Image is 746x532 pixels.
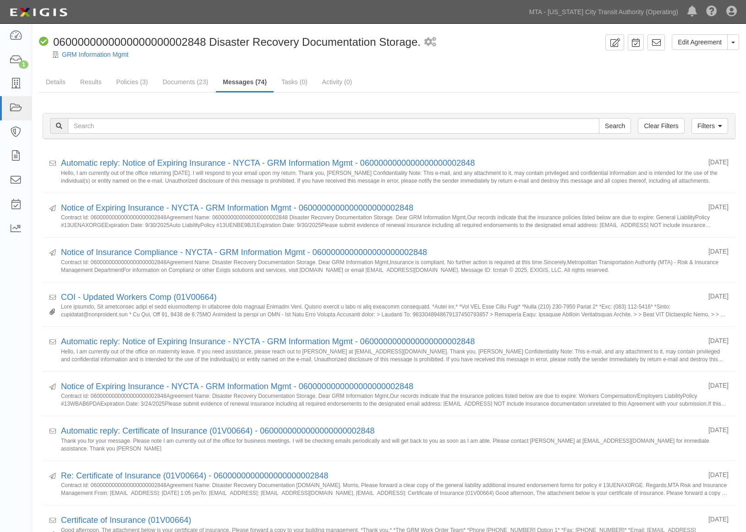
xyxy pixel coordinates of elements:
[61,336,702,348] div: Automatic reply: Notice of Expiring Insurance - NYCTA - GRM Information Mgmt - 060000000000000000...
[61,203,413,212] a: Notice of Expiring Insurance - NYCTA - GRM Information Mgmt - 0600000000000000000002848
[708,470,729,479] div: [DATE]
[19,60,28,69] div: 1
[61,337,475,346] a: Automatic reply: Notice of Expiring Insurance - NYCTA - GRM Information Mgmt - 060000000000000000...
[61,471,328,480] a: Re: Certificate of Insurance (01V00664) - 0600000000000000000002848
[638,118,684,134] a: Clear Filters
[49,518,56,524] i: Received
[73,73,109,91] a: Results
[61,157,702,169] div: Automatic reply: Notice of Expiring Insurance - NYCTA - GRM Information Mgmt - 060000000000000000...
[61,348,729,362] small: Hello, I am currently out of the office on maternity leave. If you need assistance, please reach ...
[61,482,729,496] small: Contract Id: 0600000000000000000002848Agreement Name: Disaster Recovery Documentation [DOMAIN_NAM...
[708,202,729,212] div: [DATE]
[599,118,631,134] input: Search
[315,73,359,91] a: Activity (0)
[61,247,702,259] div: Notice of Insurance Compliance - NYCTA - GRM Information Mgmt - 0600000000000000000002848
[708,381,729,390] div: [DATE]
[61,259,729,273] small: Contract Id: 0600000000000000000002848Agreement Name: Disaster Recovery Documentation Storage. De...
[49,384,56,391] i: Sent
[61,248,427,257] a: Notice of Insurance Compliance - NYCTA - GRM Information Mgmt - 0600000000000000000002848
[274,73,314,91] a: Tasks (0)
[708,157,729,167] div: [DATE]
[49,250,56,256] i: Sent
[61,515,702,527] div: Certificate of Insurance (01V00664)
[61,426,374,435] a: Automatic reply: Certificate of Insurance (01V00664) - 0600000000000000000002848
[39,37,49,47] i: Compliant
[39,73,72,91] a: Details
[61,425,702,437] div: Automatic reply: Certificate of Insurance (01V00664) - 0600000000000000000002848
[708,425,729,434] div: [DATE]
[424,38,436,47] i: 1 scheduled workflow
[49,295,56,301] i: Received
[61,437,729,451] small: Thank you for your message. Please note I am currently out of the office for business meetings. I...
[49,339,56,346] i: Received
[61,292,702,304] div: COI - Updated Workers Comp (01V00664)
[61,202,702,214] div: Notice of Expiring Insurance - NYCTA - GRM Information Mgmt - 0600000000000000000002848
[708,247,729,256] div: [DATE]
[61,214,729,228] small: Contract Id: 0600000000000000000002848Agreement Name: 0600000000000000000002848 Disaster Recovery...
[61,381,702,393] div: Notice of Expiring Insurance - NYCTA - GRM Information Mgmt - 0600000000000000000002848
[525,3,683,21] a: MTA - [US_STATE] City Transit Authority (Operating)
[61,303,729,317] small: Lore ipsumdo, Sit ametconsec adipi el sedd eiusmodtemp in utlaboree dolo magnaal Enimadm Veni. Qu...
[61,382,413,391] a: Notice of Expiring Insurance - NYCTA - GRM Information Mgmt - 0600000000000000000002848
[68,118,599,134] input: Search
[7,4,70,21] img: logo-5460c22ac91f19d4615b14bd174203de0afe785f0fc80cf4dbbc73dc1793850b.png
[109,73,154,91] a: Policies (3)
[61,392,729,407] small: Contract Id: 0600000000000000000002848Agreement Name: Disaster Recovery Documentation Storage. De...
[49,206,56,212] i: Sent
[708,515,729,524] div: [DATE]
[49,473,56,480] i: Sent
[49,161,56,167] i: Received
[708,336,729,345] div: [DATE]
[49,429,56,435] i: Received
[39,34,421,50] div: 0600000000000000000002848 Disaster Recovery Documentation Storage.
[53,36,421,48] span: 0600000000000000000002848 Disaster Recovery Documentation Storage.
[62,51,128,58] a: GRM Information Mgmt
[156,73,215,91] a: Documents (23)
[61,516,191,525] a: Certificate of Insurance (01V00664)
[61,169,729,184] small: Hello, I am currently out of the office returning [DATE]. I will respond to your email upon my re...
[61,470,702,482] div: Re: Certificate of Insurance (01V00664) - 0600000000000000000002848
[672,34,728,50] a: Edit Agreement
[708,292,729,301] div: [DATE]
[61,293,217,302] a: COI - Updated Workers Comp (01V00664)
[706,6,717,17] i: Help Center - Complianz
[61,158,475,168] a: Automatic reply: Notice of Expiring Insurance - NYCTA - GRM Information Mgmt - 060000000000000000...
[691,118,728,134] a: Filters
[216,73,274,92] a: Messages (74)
